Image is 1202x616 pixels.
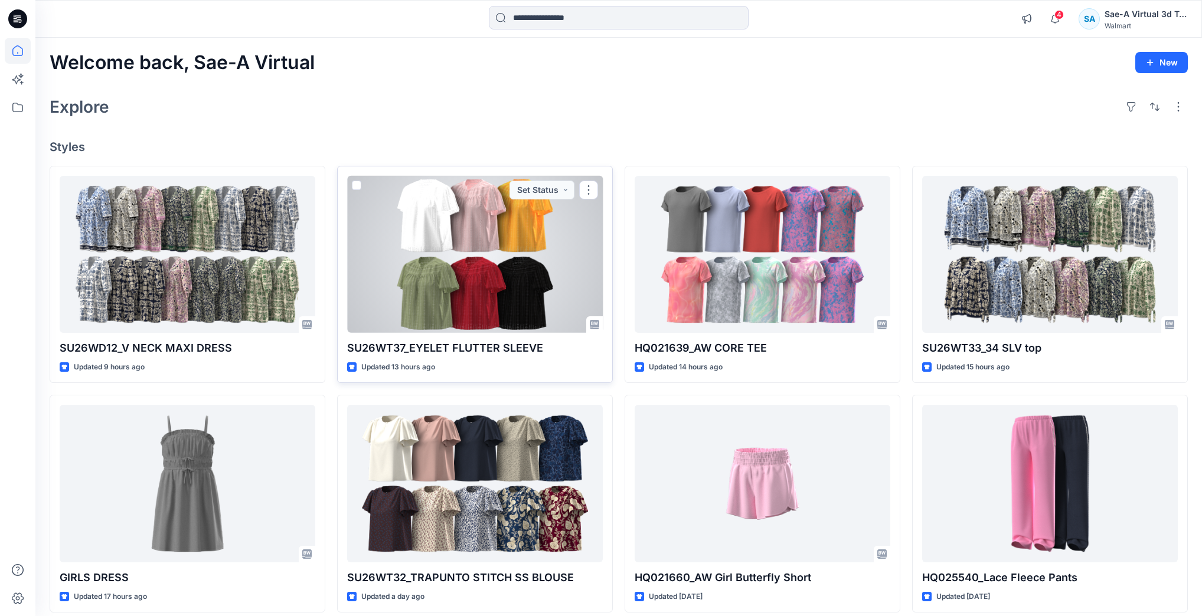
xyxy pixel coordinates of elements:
p: Updated [DATE] [649,591,703,603]
button: New [1135,52,1188,73]
p: Updated [DATE] [936,591,990,603]
h2: Welcome back, Sae-A Virtual [50,52,315,74]
p: Updated 13 hours ago [361,361,435,373]
p: SU26WT37_EYELET FLUTTER SLEEVE [347,340,603,356]
p: HQ025540_Lace Fleece Pants [922,569,1178,586]
a: SU26WD12_V NECK MAXI DRESS [60,176,315,333]
p: SU26WT33_34 SLV top [922,340,1178,356]
a: SU26WT37_EYELET FLUTTER SLEEVE [347,176,603,333]
p: Updated a day ago [361,591,424,603]
a: SU26WT32_TRAPUNTO STITCH SS BLOUSE [347,405,603,562]
p: HQ021639_AW CORE TEE [635,340,890,356]
a: HQ021639_AW CORE TEE [635,176,890,333]
span: 4 [1054,10,1064,19]
div: Sae-A Virtual 3d Team [1105,7,1187,21]
div: Walmart [1105,21,1187,30]
h4: Styles [50,140,1188,154]
p: SU26WD12_V NECK MAXI DRESS [60,340,315,356]
a: SU26WT33_34 SLV top [922,176,1178,333]
a: HQ021660_AW Girl Butterfly Short [635,405,890,562]
a: GIRLS DRESS [60,405,315,562]
p: SU26WT32_TRAPUNTO STITCH SS BLOUSE [347,569,603,586]
p: Updated 17 hours ago [74,591,147,603]
h2: Explore [50,97,109,116]
p: Updated 14 hours ago [649,361,723,373]
p: HQ021660_AW Girl Butterfly Short [635,569,890,586]
a: HQ025540_Lace Fleece Pants [922,405,1178,562]
p: GIRLS DRESS [60,569,315,586]
p: Updated 15 hours ago [936,361,1010,373]
p: Updated 9 hours ago [74,361,145,373]
div: SA [1079,8,1100,30]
